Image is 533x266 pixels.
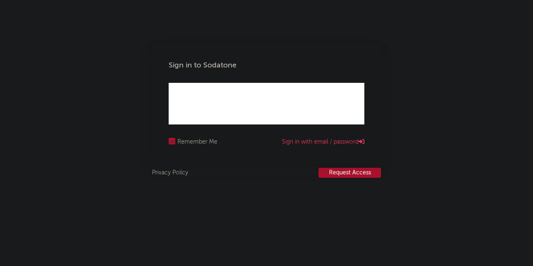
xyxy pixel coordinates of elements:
[177,137,217,147] div: Remember Me
[282,137,364,147] a: Sign in with email / password
[319,168,381,178] button: Request Access
[152,168,188,178] a: Privacy Policy
[169,60,364,70] div: Sign in to Sodatone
